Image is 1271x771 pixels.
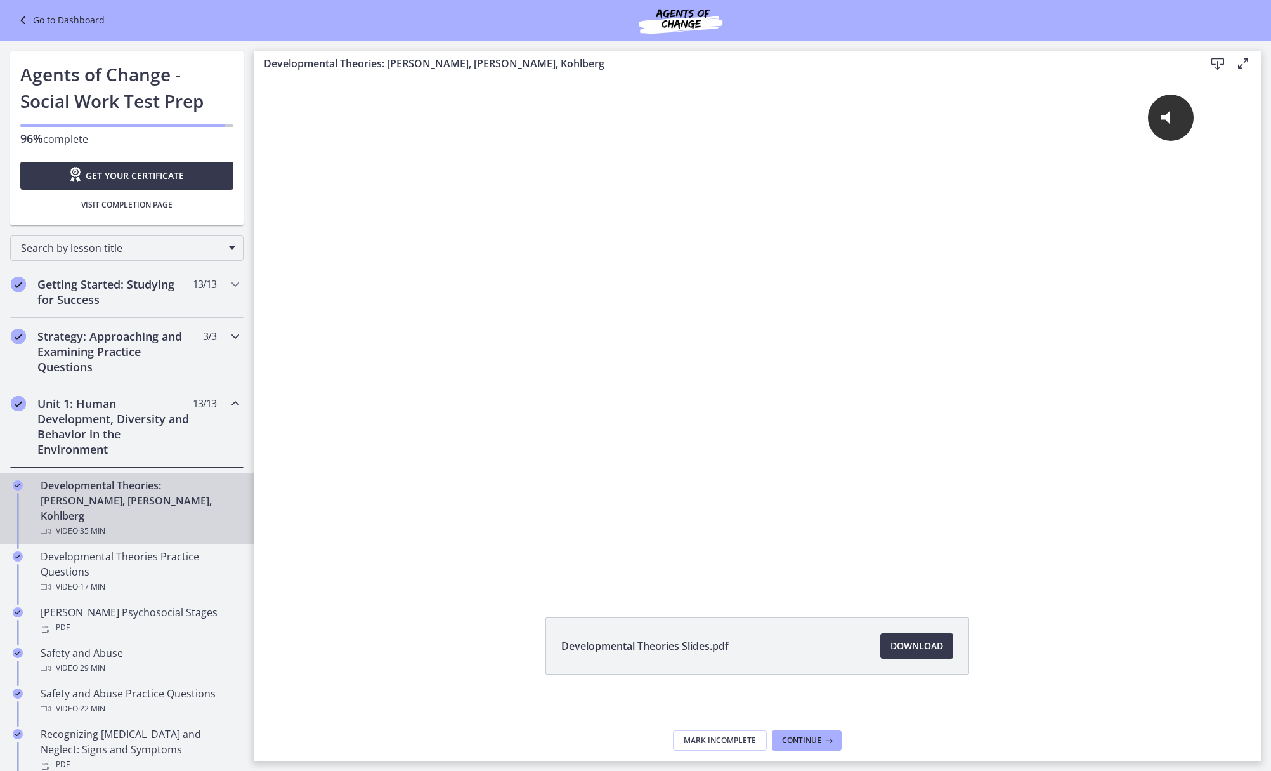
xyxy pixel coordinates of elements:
[81,200,173,210] span: Visit completion page
[772,730,842,751] button: Continue
[41,701,238,716] div: Video
[13,689,23,699] i: Completed
[20,162,233,190] a: Get your certificate
[264,56,1185,71] h3: Developmental Theories: [PERSON_NAME], [PERSON_NAME], Kohlberg
[13,729,23,739] i: Completed
[604,5,757,36] img: Agents of Change
[37,329,192,374] h2: Strategy: Approaching and Examining Practice Questions
[86,168,184,183] span: Get your certificate
[20,131,233,147] p: complete
[880,633,953,659] a: Download
[15,13,105,28] a: Go to Dashboard
[782,735,821,746] span: Continue
[13,648,23,658] i: Completed
[37,396,192,457] h2: Unit 1: Human Development, Diversity and Behavior in the Environment
[684,735,756,746] span: Mark Incomplete
[673,730,767,751] button: Mark Incomplete
[20,131,43,146] span: 96%
[561,638,729,654] span: Developmental Theories Slides.pdf
[11,277,26,292] i: Completed
[41,686,238,716] div: Safety and Abuse Practice Questions
[10,235,244,261] div: Search by lesson title
[890,638,943,654] span: Download
[13,480,23,491] i: Completed
[193,277,216,292] span: 13 / 13
[11,396,26,411] i: Completed
[78,661,105,676] span: · 29 min
[13,551,23,562] i: Completed
[254,77,1261,588] iframe: Video Lesson
[41,579,238,595] div: Video
[78,524,105,539] span: · 35 min
[21,241,223,255] span: Search by lesson title
[203,329,216,344] span: 3 / 3
[78,579,105,595] span: · 17 min
[78,701,105,716] span: · 22 min
[68,167,86,182] i: Opens in a new window
[13,607,23,617] i: Completed
[193,396,216,411] span: 13 / 13
[41,605,238,635] div: [PERSON_NAME] Psychosocial Stages
[41,645,238,676] div: Safety and Abuse
[20,195,233,215] button: Visit completion page
[41,524,238,539] div: Video
[37,277,192,307] h2: Getting Started: Studying for Success
[41,549,238,595] div: Developmental Theories Practice Questions
[20,61,233,114] h1: Agents of Change - Social Work Test Prep
[11,329,26,344] i: Completed
[41,661,238,676] div: Video
[41,620,238,635] div: PDF
[41,478,238,539] div: Developmental Theories: [PERSON_NAME], [PERSON_NAME], Kohlberg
